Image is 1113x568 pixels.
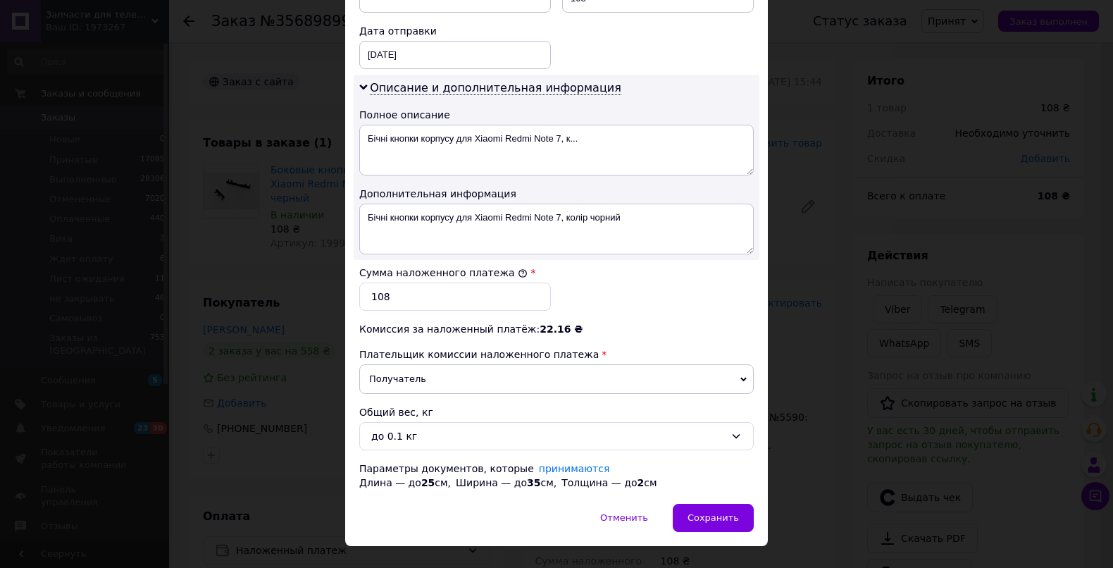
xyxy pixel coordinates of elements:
div: Общий вес, кг [359,405,754,419]
div: Параметры документов, которые Длина — до см, Ширина — до см, Толщина — до см [359,462,754,490]
label: Сумма наложенного платежа [359,267,528,278]
span: Сохранить [688,512,739,523]
div: Комиссия за наложенный платёж: [359,322,754,336]
textarea: Бічні кнопки корпусу для Xiaomi Redmi Note 7, колір чорний [359,204,754,254]
span: 25 [421,477,435,488]
span: 22.16 ₴ [540,323,583,335]
div: Дата отправки [359,24,551,38]
span: Получатель [359,364,754,394]
span: Описание и дополнительная информация [370,81,621,95]
span: Плательщик комиссии наложенного платежа [359,349,599,360]
div: Полное описание [359,108,754,122]
span: Отменить [600,512,648,523]
textarea: Бічні кнопки корпусу для Xiaomi Redmi Note 7, к... [359,125,754,175]
div: Дополнительная информация [359,187,754,201]
div: до 0.1 кг [371,428,725,444]
a: принимаются [539,463,610,474]
span: 35 [527,477,540,488]
span: 2 [637,477,644,488]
